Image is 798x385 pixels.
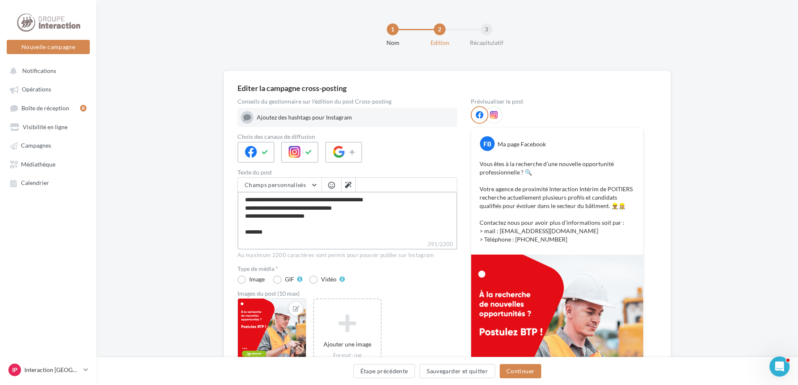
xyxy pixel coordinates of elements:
div: GIF [285,276,294,282]
a: Campagnes [5,138,91,153]
span: Champs personnalisés [245,181,306,188]
span: Notifications [22,67,56,74]
div: Images du post (10 max) [237,291,457,297]
div: 3 [481,23,493,35]
div: FB [480,136,495,151]
label: Choix des canaux de diffusion [237,134,457,140]
label: Texte du post [237,169,457,175]
span: Médiathèque [21,161,55,168]
div: Image [249,276,265,282]
div: Nom [366,39,420,47]
div: Conseils du gestionnaire sur l'édition du post Cross-posting [237,99,457,104]
div: Ma page Facebook [498,140,546,148]
p: Interaction [GEOGRAPHIC_DATA] [24,366,80,374]
span: IP [12,366,18,374]
div: 2 [434,23,446,35]
div: 8 [80,105,86,112]
div: Récapitulatif [460,39,514,47]
div: Vidéo [321,276,336,282]
label: 391/2200 [237,240,457,250]
div: Edition [413,39,467,47]
a: Visibilité en ligne [5,119,91,134]
div: 1 [387,23,399,35]
div: Prévisualiser le post [471,99,644,104]
span: Boîte de réception [21,104,69,112]
button: Sauvegarder et quitter [420,364,495,378]
button: Champs personnalisés [238,178,321,192]
div: Ajoutez des hashtags pour Instagram [257,113,454,122]
a: Opérations [5,81,91,96]
div: Au maximum 2200 caractères sont permis pour pouvoir publier sur Instagram [237,252,457,259]
span: Visibilité en ligne [23,123,68,130]
a: Boîte de réception8 [5,100,91,116]
label: Type de média * [237,266,457,272]
p: Vous êtes à la recherche d’une nouvelle opportunité professionnelle ? 🔍 Votre agence de proximité... [480,160,635,244]
span: Calendrier [21,179,49,187]
a: Calendrier [5,175,91,190]
span: Opérations [22,86,51,93]
a: Médiathèque [5,156,91,172]
a: IP Interaction [GEOGRAPHIC_DATA] [7,362,90,378]
button: Notifications [5,63,88,78]
iframe: Intercom live chat [769,356,790,377]
div: Editer la campagne cross-posting [237,84,347,92]
button: Continuer [500,364,541,378]
span: Campagnes [21,142,51,149]
button: Nouvelle campagne [7,40,90,54]
button: Étape précédente [353,364,415,378]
